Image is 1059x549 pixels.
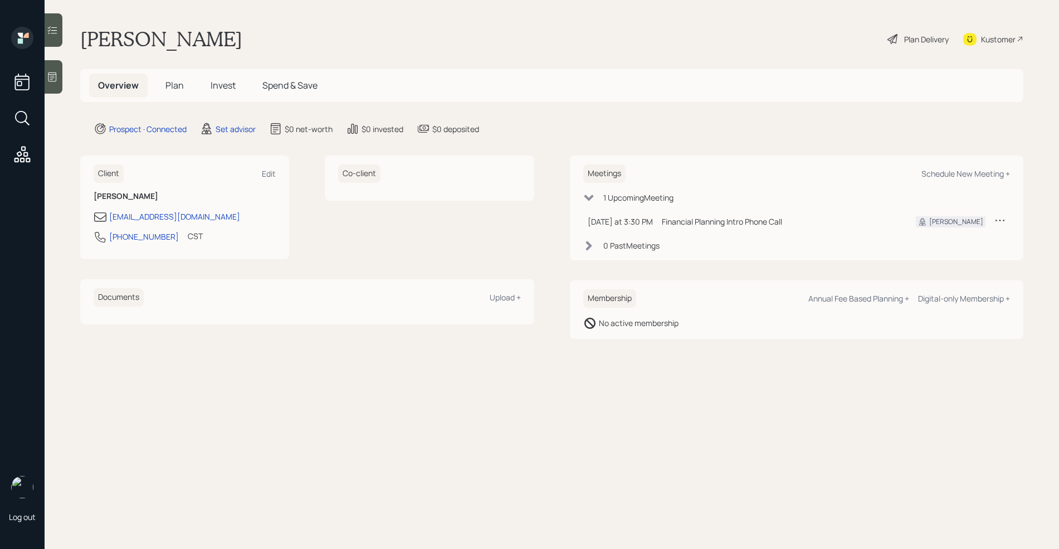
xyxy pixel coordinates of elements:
div: 0 Past Meeting s [603,240,660,251]
h6: Meetings [583,164,626,183]
div: Edit [262,168,276,179]
span: Invest [211,79,236,91]
span: Overview [98,79,139,91]
div: CST [188,230,203,242]
div: No active membership [599,317,679,329]
div: $0 net-worth [285,123,333,135]
div: Annual Fee Based Planning + [808,293,909,304]
div: Plan Delivery [904,33,949,45]
div: Kustomer [981,33,1016,45]
div: Set advisor [216,123,256,135]
div: $0 invested [362,123,403,135]
div: Upload + [490,292,521,303]
h1: [PERSON_NAME] [80,27,242,51]
div: [DATE] at 3:30 PM [588,216,653,227]
div: Digital-only Membership + [918,293,1010,304]
h6: Co-client [338,164,380,183]
div: Financial Planning Intro Phone Call [662,216,899,227]
h6: Membership [583,289,636,308]
div: Log out [9,512,36,522]
div: $0 deposited [432,123,479,135]
span: Plan [165,79,184,91]
div: [PERSON_NAME] [929,217,983,227]
div: [EMAIL_ADDRESS][DOMAIN_NAME] [109,211,240,222]
div: Schedule New Meeting + [921,168,1010,179]
div: [PHONE_NUMBER] [109,231,179,242]
h6: Documents [94,288,144,307]
span: Spend & Save [262,79,318,91]
h6: [PERSON_NAME] [94,192,276,201]
div: 1 Upcoming Meeting [603,192,674,203]
h6: Client [94,164,124,183]
img: retirable_logo.png [11,476,33,498]
div: Prospect · Connected [109,123,187,135]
